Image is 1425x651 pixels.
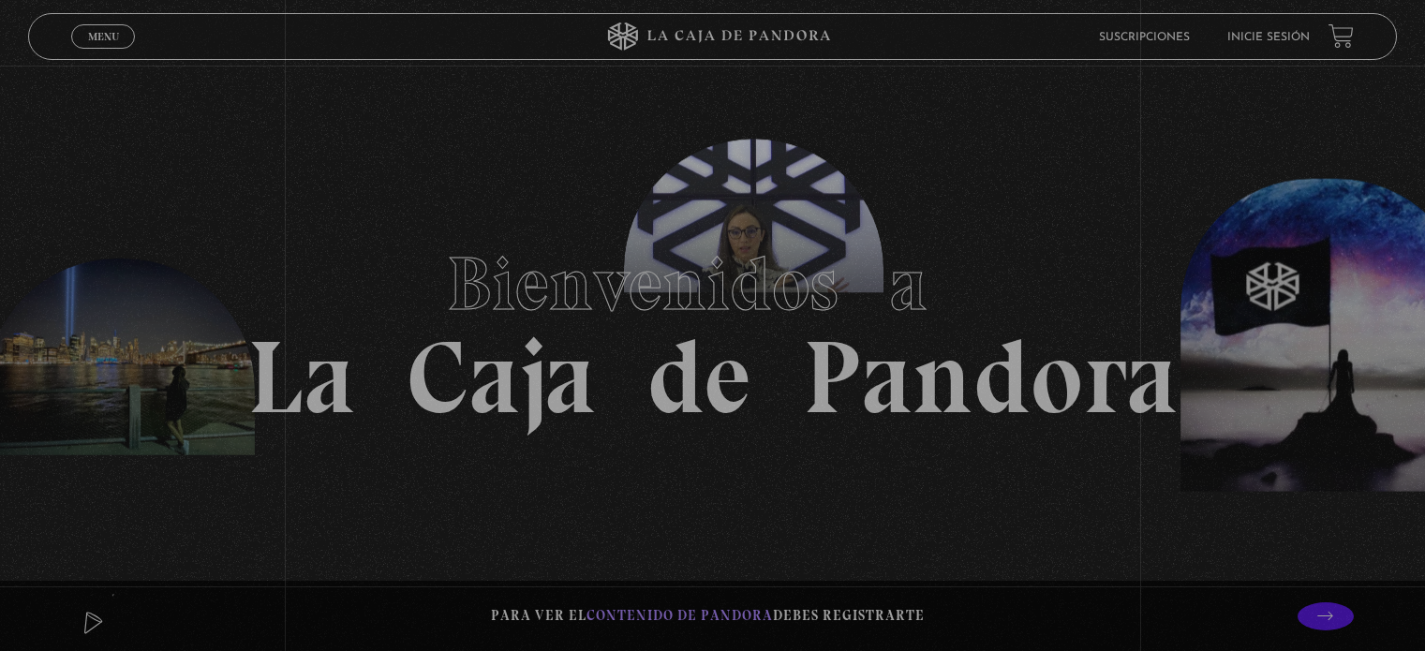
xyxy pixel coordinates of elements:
[1227,32,1310,43] a: Inicie sesión
[491,603,925,629] p: Para ver el debes registrarte
[447,239,979,329] span: Bienvenidos a
[1329,23,1354,49] a: View your shopping cart
[82,47,126,60] span: Cerrar
[88,31,119,42] span: Menu
[586,607,773,624] span: contenido de Pandora
[247,223,1178,429] h1: La Caja de Pandora
[1099,32,1190,43] a: Suscripciones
